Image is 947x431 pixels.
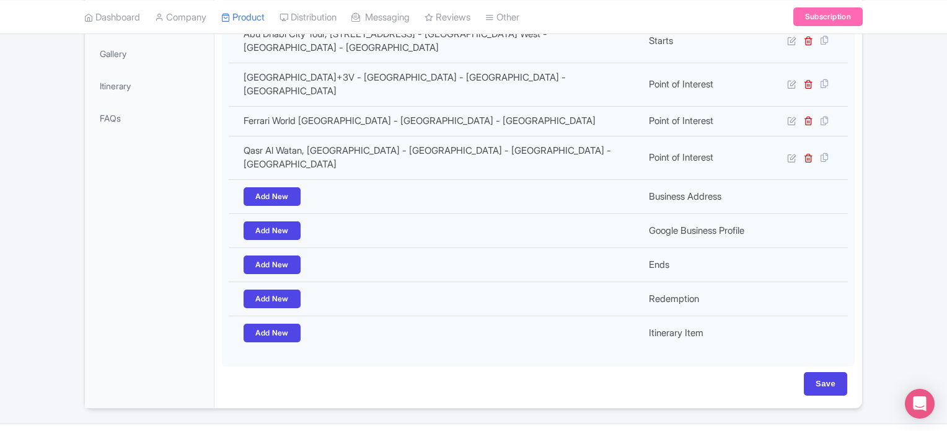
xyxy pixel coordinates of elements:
[641,179,762,213] td: Business Address
[229,106,641,136] td: Ferrari World [GEOGRAPHIC_DATA] - [GEOGRAPHIC_DATA] - [GEOGRAPHIC_DATA]
[229,63,641,106] td: [GEOGRAPHIC_DATA]+3V - [GEOGRAPHIC_DATA] - [GEOGRAPHIC_DATA] - [GEOGRAPHIC_DATA]
[87,104,211,132] a: FAQs
[244,255,301,274] a: Add New
[229,19,641,63] td: Abu Dhabi City Tour, [STREET_ADDRESS] - [GEOGRAPHIC_DATA] West - [GEOGRAPHIC_DATA] - [GEOGRAPHIC_...
[641,19,762,63] td: Starts
[641,213,762,247] td: Google Business Profile
[229,136,641,179] td: Qasr Al Watan, [GEOGRAPHIC_DATA] - [GEOGRAPHIC_DATA] - [GEOGRAPHIC_DATA] - [GEOGRAPHIC_DATA]
[244,221,301,240] a: Add New
[641,106,762,136] td: Point of Interest
[641,247,762,282] td: Ends
[641,136,762,179] td: Point of Interest
[804,372,847,396] input: Save
[641,63,762,106] td: Point of Interest
[905,389,935,419] div: Open Intercom Messenger
[793,7,863,26] a: Subscription
[244,324,301,342] a: Add New
[641,316,762,350] td: Itinerary Item
[87,72,211,100] a: Itinerary
[244,187,301,206] a: Add New
[87,40,211,68] a: Gallery
[641,282,762,316] td: Redemption
[244,290,301,308] a: Add New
